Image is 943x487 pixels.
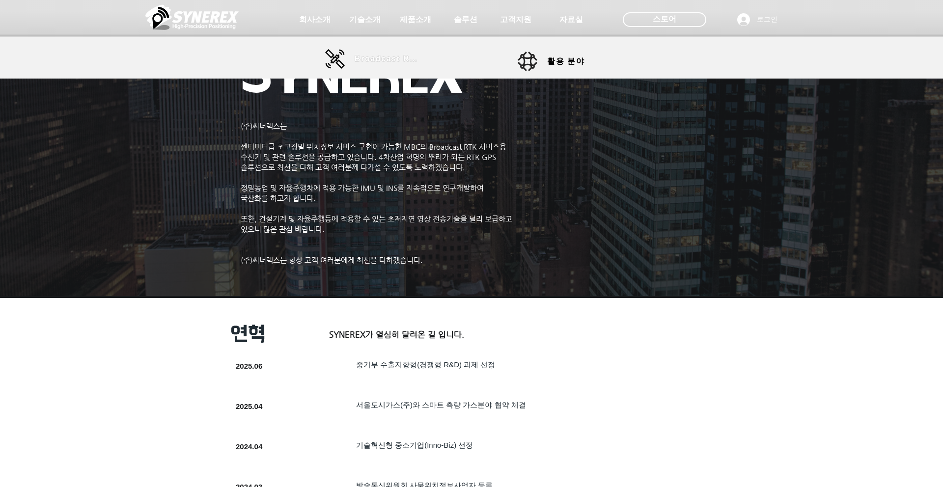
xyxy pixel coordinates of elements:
[241,142,506,151] span: 센티미터급 초고정밀 위치정보 서비스 구현이 가능한 MBC의 Broadcast RTK 서비스용
[830,445,943,487] iframe: Wix Chat
[753,15,781,25] span: 로그인
[391,10,440,29] a: 제품소개
[241,184,484,192] span: 정밀농업 및 자율주행차에 적용 가능한 IMU 및 INS를 지속적으로 연구개발하여
[356,401,526,409] span: 서울도시가스(주)와 스마트 측량 가스분야 협약 체결
[349,15,381,25] span: 기술소개
[500,15,531,25] span: 고객지원
[400,15,431,25] span: 제품소개
[355,54,421,63] span: Broadcast RTK
[491,10,540,29] a: 고객지원
[241,153,496,161] span: 수신기 및 관련 솔루션을 공급하고 있습니다. 4차산업 혁명의 뿌리가 되는 RTK GPS
[559,15,583,25] span: 자료실
[623,12,706,27] div: 스토어
[356,360,495,369] span: ​중기부 수출지향형(경쟁형 R&D) 과제 선정
[241,215,512,233] span: ​또한, 건설기계 및 자율주행등에 적용할 수 있는 초저지연 영상 전송기술을 널리 보급하고 있으니 많은 관심 바랍니다.
[454,15,477,25] span: 솔루션
[241,163,465,171] span: 솔루션으로 최선을 다해 고객 여러분께 다가설 수 있도록 노력하겠습니다.
[290,10,339,29] a: 회사소개
[236,442,262,451] span: 2024.04
[241,256,423,264] span: (주)씨너렉스는 항상 고객 여러분에게 최선을 다하겠습니다.
[547,56,584,67] span: 활용 분야
[325,49,421,69] a: Broadcast RTK
[653,14,676,25] span: 스토어
[356,441,473,449] span: ​기술혁신형 중소기업(Inno-Biz) 선정
[236,362,262,370] span: 2025.06
[547,10,596,29] a: 자료실
[299,15,331,25] span: 회사소개
[340,10,389,29] a: 기술소개
[231,323,265,345] span: 연혁
[441,10,490,29] a: 솔루션
[145,2,239,32] img: 씨너렉스_White_simbol_대지 1.png
[236,402,262,410] span: 2025.04
[329,329,464,339] span: SYNEREX가 열심히 달려온 길 입니다.
[241,194,316,202] span: 국산화를 하고자 합니다.
[730,10,784,29] button: 로그인
[518,52,606,71] a: 활용 분야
